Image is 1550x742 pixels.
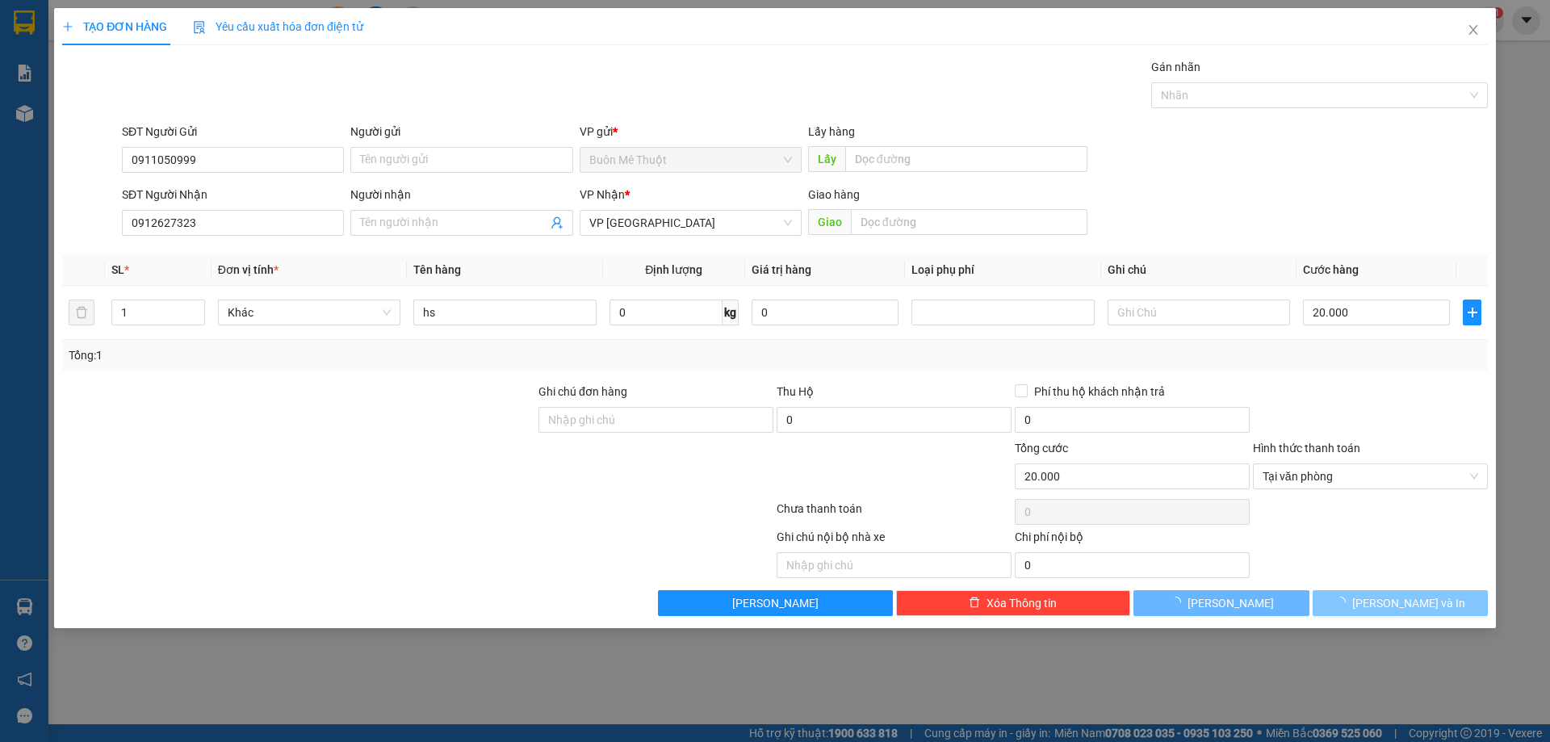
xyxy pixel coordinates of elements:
span: Cước hàng [1303,263,1359,276]
div: Ghi chú nội bộ nhà xe [777,528,1012,552]
span: Tại văn phòng [1263,464,1478,488]
label: Gán nhãn [1151,61,1200,73]
span: Lấy hàng [808,125,855,138]
span: Giao [808,209,851,235]
input: VD: Bàn, Ghế [413,300,596,325]
input: 0 [752,300,899,325]
button: [PERSON_NAME] [1133,590,1309,616]
span: Khác [228,300,391,325]
button: [PERSON_NAME] [658,590,893,616]
span: Xóa Thông tin [987,594,1057,612]
span: Tên hàng [413,263,461,276]
span: Buôn Mê Thuột [589,148,792,172]
span: TẠO ĐƠN HÀNG [62,20,167,33]
input: Dọc đường [851,209,1087,235]
div: SĐT Người Gửi [122,123,344,140]
div: Người gửi [350,123,572,140]
span: Phí thu hộ khách nhận trả [1028,383,1171,400]
span: close [1467,23,1480,36]
button: deleteXóa Thông tin [896,590,1131,616]
div: VP gửi [580,123,802,140]
span: user-add [551,216,563,229]
div: Tổng: 1 [69,346,598,364]
span: Yêu cầu xuất hóa đơn điện tử [193,20,363,33]
span: delete [969,597,980,610]
li: VP [GEOGRAPHIC_DATA] (Hàng) [111,114,215,167]
span: Thu Hộ [777,385,814,398]
button: plus [1463,300,1481,325]
button: [PERSON_NAME] và In [1313,590,1488,616]
span: [PERSON_NAME] [1188,594,1274,612]
div: Chi phí nội bộ [1015,528,1250,552]
input: Dọc đường [845,146,1087,172]
span: kg [723,300,739,325]
span: Lấy [808,146,845,172]
th: Ghi chú [1101,254,1297,286]
label: Hình thức thanh toán [1253,442,1360,455]
th: Loại phụ phí [905,254,1100,286]
button: delete [69,300,94,325]
span: Giao hàng [808,188,860,201]
li: VP Buôn Mê Thuột [8,114,111,132]
button: Close [1451,8,1496,53]
div: SĐT Người Nhận [122,186,344,203]
div: Người nhận [350,186,572,203]
span: [PERSON_NAME] và In [1352,594,1465,612]
img: icon [193,21,206,34]
input: Nhập ghi chú [777,552,1012,578]
img: logo.jpg [8,8,65,65]
label: Ghi chú đơn hàng [538,385,627,398]
span: loading [1334,597,1352,608]
span: VP Nha Trang [589,211,792,235]
span: SL [111,263,124,276]
input: Ghi chú đơn hàng [538,407,773,433]
span: plus [1464,306,1480,319]
span: VP Nhận [580,188,625,201]
span: Định lượng [645,263,702,276]
span: [PERSON_NAME] [732,594,819,612]
div: Chưa thanh toán [775,500,1013,528]
span: Tổng cước [1015,442,1068,455]
input: Ghi Chú [1108,300,1290,325]
span: plus [62,21,73,32]
li: [GEOGRAPHIC_DATA] [8,8,234,95]
span: loading [1170,597,1188,608]
span: Đơn vị tính [218,263,279,276]
span: Giá trị hàng [752,263,811,276]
